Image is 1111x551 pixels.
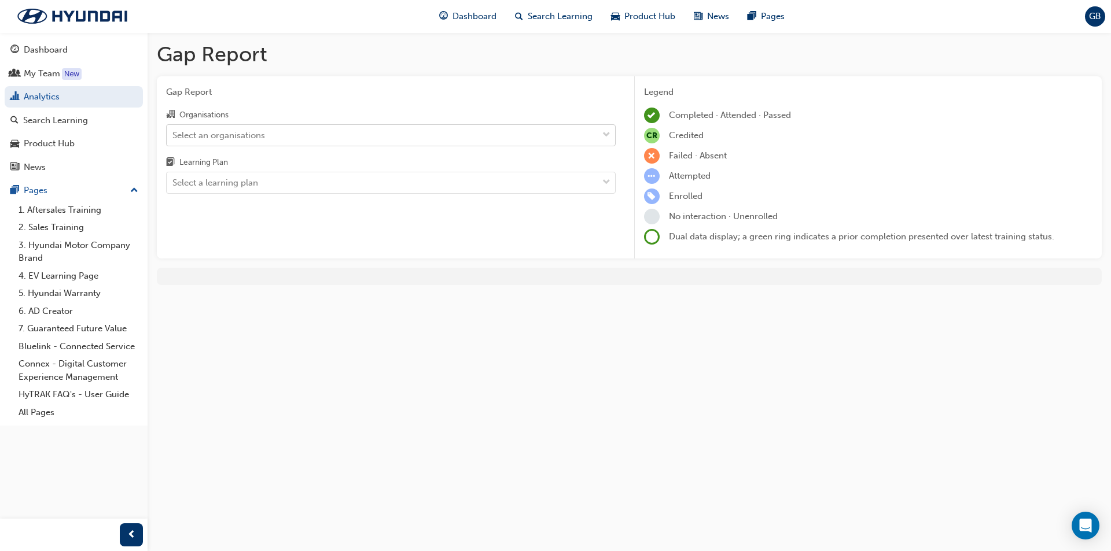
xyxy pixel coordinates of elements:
[10,186,19,196] span: pages-icon
[669,130,704,140] span: Credited
[5,86,143,108] a: Analytics
[6,4,139,28] img: Trak
[5,180,143,201] button: Pages
[14,236,143,267] a: 3. Hyundai Motor Company Brand
[14,355,143,386] a: Connex - Digital Customer Experience Management
[5,157,143,178] a: News
[14,284,143,302] a: 5. Hyundai Warranty
[644,148,660,164] span: learningRecordVerb_FAIL-icon
[179,109,229,121] div: Organisations
[24,67,60,80] div: My Team
[1072,512,1099,539] div: Open Intercom Messenger
[127,528,136,542] span: prev-icon
[644,209,660,224] span: learningRecordVerb_NONE-icon
[14,219,143,236] a: 2. Sales Training
[430,5,506,28] a: guage-iconDashboard
[14,267,143,285] a: 4. EV Learning Page
[10,92,19,102] span: chart-icon
[669,150,727,161] span: Failed · Absent
[644,108,660,123] span: learningRecordVerb_COMPLETE-icon
[644,188,660,204] span: learningRecordVerb_ENROLL-icon
[738,5,794,28] a: pages-iconPages
[453,10,496,23] span: Dashboard
[669,171,711,181] span: Attempted
[24,184,47,197] div: Pages
[14,201,143,219] a: 1. Aftersales Training
[10,139,19,149] span: car-icon
[166,86,616,99] span: Gap Report
[669,231,1054,242] span: Dual data display; a green ring indicates a prior completion presented over latest training status.
[748,9,756,24] span: pages-icon
[528,10,593,23] span: Search Learning
[14,404,143,421] a: All Pages
[602,175,610,190] span: down-icon
[14,386,143,404] a: HyTRAK FAQ's - User Guide
[761,10,785,23] span: Pages
[166,110,175,120] span: organisation-icon
[694,9,702,24] span: news-icon
[506,5,602,28] a: search-iconSearch Learning
[14,338,143,356] a: Bluelink - Connected Service
[611,9,620,24] span: car-icon
[1089,10,1101,23] span: GB
[602,128,610,143] span: down-icon
[644,128,660,143] span: null-icon
[130,183,138,198] span: up-icon
[179,157,228,168] div: Learning Plan
[644,86,1093,99] div: Legend
[24,137,75,150] div: Product Hub
[624,10,675,23] span: Product Hub
[5,39,143,61] a: Dashboard
[24,43,68,57] div: Dashboard
[24,161,46,174] div: News
[439,9,448,24] span: guage-icon
[166,158,175,168] span: learningplan-icon
[10,162,19,173] span: news-icon
[685,5,738,28] a: news-iconNews
[14,320,143,338] a: 7. Guaranteed Future Value
[10,69,19,79] span: people-icon
[669,191,702,201] span: Enrolled
[669,211,778,221] span: No interaction · Unenrolled
[707,10,729,23] span: News
[602,5,685,28] a: car-iconProduct Hub
[10,116,19,126] span: search-icon
[644,168,660,184] span: learningRecordVerb_ATTEMPT-icon
[5,63,143,84] a: My Team
[23,114,88,127] div: Search Learning
[14,302,143,320] a: 6. AD Creator
[10,45,19,56] span: guage-icon
[5,133,143,154] a: Product Hub
[515,9,523,24] span: search-icon
[157,42,1102,67] h1: Gap Report
[5,37,143,180] button: DashboardMy TeamAnalyticsSearch LearningProduct HubNews
[172,176,258,190] div: Select a learning plan
[1085,6,1105,27] button: GB
[5,110,143,131] a: Search Learning
[62,68,82,80] div: Tooltip anchor
[669,110,791,120] span: Completed · Attended · Passed
[172,128,265,142] div: Select an organisations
